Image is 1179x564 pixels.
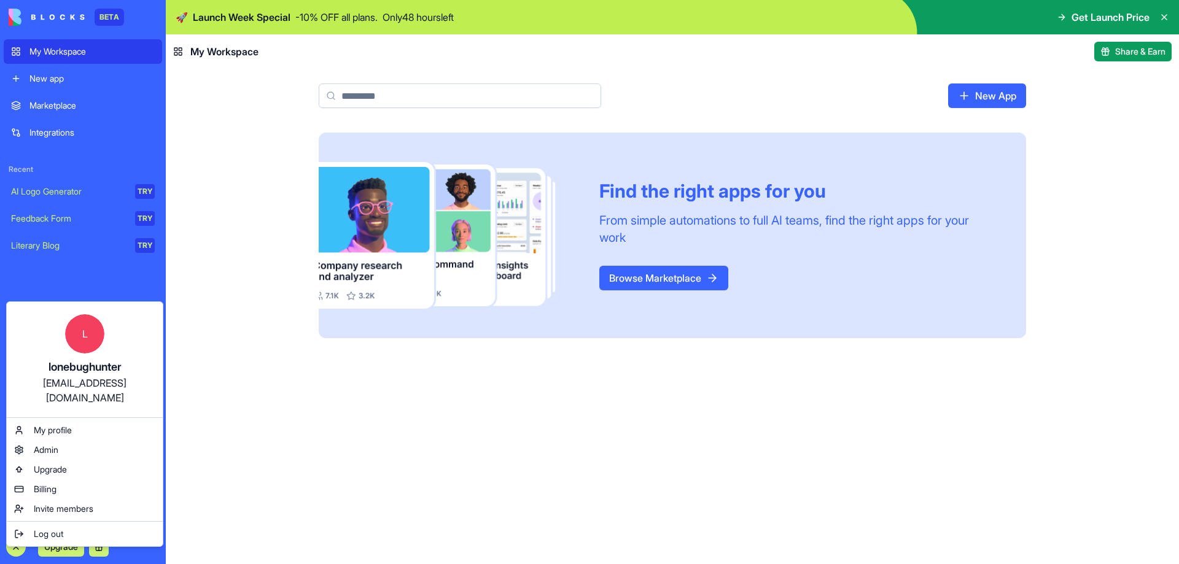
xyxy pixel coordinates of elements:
[9,440,160,460] a: Admin
[9,479,160,499] a: Billing
[4,164,162,174] span: Recent
[9,499,160,519] a: Invite members
[135,238,155,253] div: TRY
[9,420,160,440] a: My profile
[34,444,58,456] span: Admin
[135,211,155,226] div: TRY
[34,463,67,476] span: Upgrade
[19,376,150,405] div: [EMAIL_ADDRESS][DOMAIN_NAME]
[34,483,56,495] span: Billing
[11,239,126,252] div: Literary Blog
[34,503,93,515] span: Invite members
[11,185,126,198] div: AI Logo Generator
[65,314,104,353] span: L
[135,184,155,199] div: TRY
[9,304,160,415] a: Llonebughunter[EMAIL_ADDRESS][DOMAIN_NAME]
[19,358,150,376] div: lonebughunter
[34,424,72,436] span: My profile
[9,460,160,479] a: Upgrade
[34,528,63,540] span: Log out
[11,212,126,225] div: Feedback Form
